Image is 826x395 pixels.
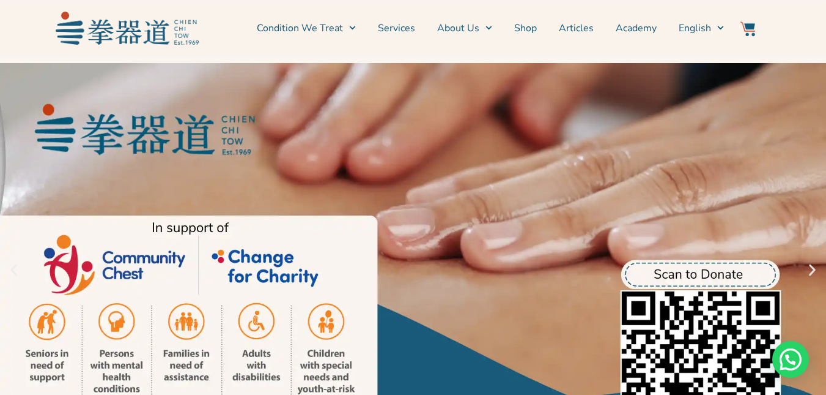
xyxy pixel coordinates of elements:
nav: Menu [205,13,725,43]
a: Shop [514,13,537,43]
a: Switch to English [679,13,724,43]
a: Academy [616,13,657,43]
div: Need help? WhatsApp contact [772,341,809,378]
a: Services [378,13,415,43]
span: English [679,21,711,36]
a: Articles [559,13,594,43]
a: About Us [437,13,492,43]
div: Next slide [805,263,820,278]
a: Condition We Treat [257,13,356,43]
div: Previous slide [6,263,21,278]
img: Website Icon-03 [740,21,755,36]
